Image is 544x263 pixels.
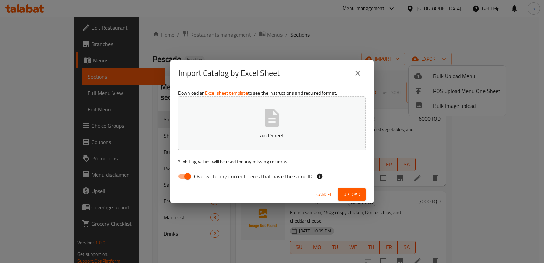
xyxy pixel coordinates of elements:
span: Cancel [316,190,333,199]
div: Download an to see the instructions and required format. [170,87,374,185]
svg: If the overwrite option isn't selected, then the items that match an existing ID will be ignored ... [316,173,323,180]
span: Overwrite any current items that have the same ID. [194,172,313,180]
button: Cancel [313,188,335,201]
p: Add Sheet [189,131,355,139]
p: Existing values will be used for any missing columns. [178,158,366,165]
button: close [350,65,366,81]
a: Excel sheet template [205,88,248,97]
span: Upload [343,190,360,199]
button: Add Sheet [178,96,366,150]
button: Upload [338,188,366,201]
h2: Import Catalog by Excel Sheet [178,68,280,79]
